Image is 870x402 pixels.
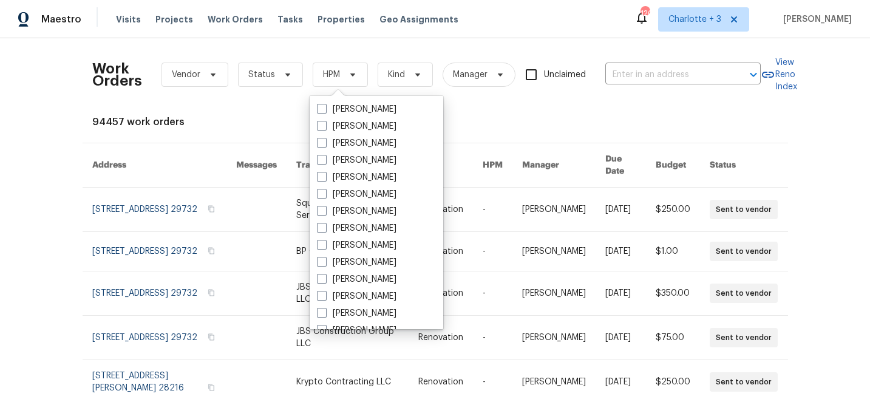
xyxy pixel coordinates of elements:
th: HPM [473,143,512,188]
label: [PERSON_NAME] [317,205,396,217]
span: Kind [388,69,405,81]
h2: Work Orders [92,63,142,87]
th: Address [83,143,226,188]
span: [PERSON_NAME] [778,13,852,26]
label: [PERSON_NAME] [317,273,396,285]
td: JBS Construction Group LLC [287,316,409,360]
td: - [473,232,512,271]
label: [PERSON_NAME] [317,222,396,234]
div: 94457 work orders [92,116,778,128]
label: [PERSON_NAME] [317,171,396,183]
button: Open [745,66,762,83]
span: Unclaimed [544,69,586,81]
span: Vendor [172,69,200,81]
label: [PERSON_NAME] [317,120,396,132]
div: 120 [641,7,649,19]
td: [PERSON_NAME] [512,271,596,316]
button: Copy Address [206,382,217,393]
td: - [473,316,512,360]
th: Status [700,143,787,188]
label: [PERSON_NAME] [317,307,396,319]
a: View Reno Index [761,56,797,93]
button: Copy Address [206,203,217,214]
label: [PERSON_NAME] [317,188,396,200]
span: Charlotte + 3 [668,13,721,26]
td: [PERSON_NAME] [512,316,596,360]
td: Squeaki Maid Cleaning Service [287,188,409,232]
th: Trade Partner [287,143,409,188]
button: Copy Address [206,332,217,342]
span: Geo Assignments [379,13,458,26]
span: Visits [116,13,141,26]
span: Properties [318,13,365,26]
label: [PERSON_NAME] [317,137,396,149]
label: [PERSON_NAME] [317,324,396,336]
td: - [473,271,512,316]
th: Messages [226,143,287,188]
span: Maestro [41,13,81,26]
label: [PERSON_NAME] [317,256,396,268]
label: [PERSON_NAME] [317,239,396,251]
td: [PERSON_NAME] [512,188,596,232]
label: [PERSON_NAME] [317,154,396,166]
label: [PERSON_NAME] [317,290,396,302]
span: HPM [323,69,340,81]
td: - [473,188,512,232]
span: Status [248,69,275,81]
span: Manager [453,69,488,81]
span: Projects [155,13,193,26]
td: Renovation [409,316,473,360]
button: Copy Address [206,245,217,256]
th: Manager [512,143,596,188]
input: Enter in an address [605,66,727,84]
span: Tasks [277,15,303,24]
button: Copy Address [206,287,217,298]
th: Budget [646,143,700,188]
td: JBS Construction Group LLC [287,271,409,316]
td: [PERSON_NAME] [512,232,596,271]
td: BP Construction [287,232,409,271]
span: Work Orders [208,13,263,26]
label: [PERSON_NAME] [317,103,396,115]
th: Due Date [596,143,646,188]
